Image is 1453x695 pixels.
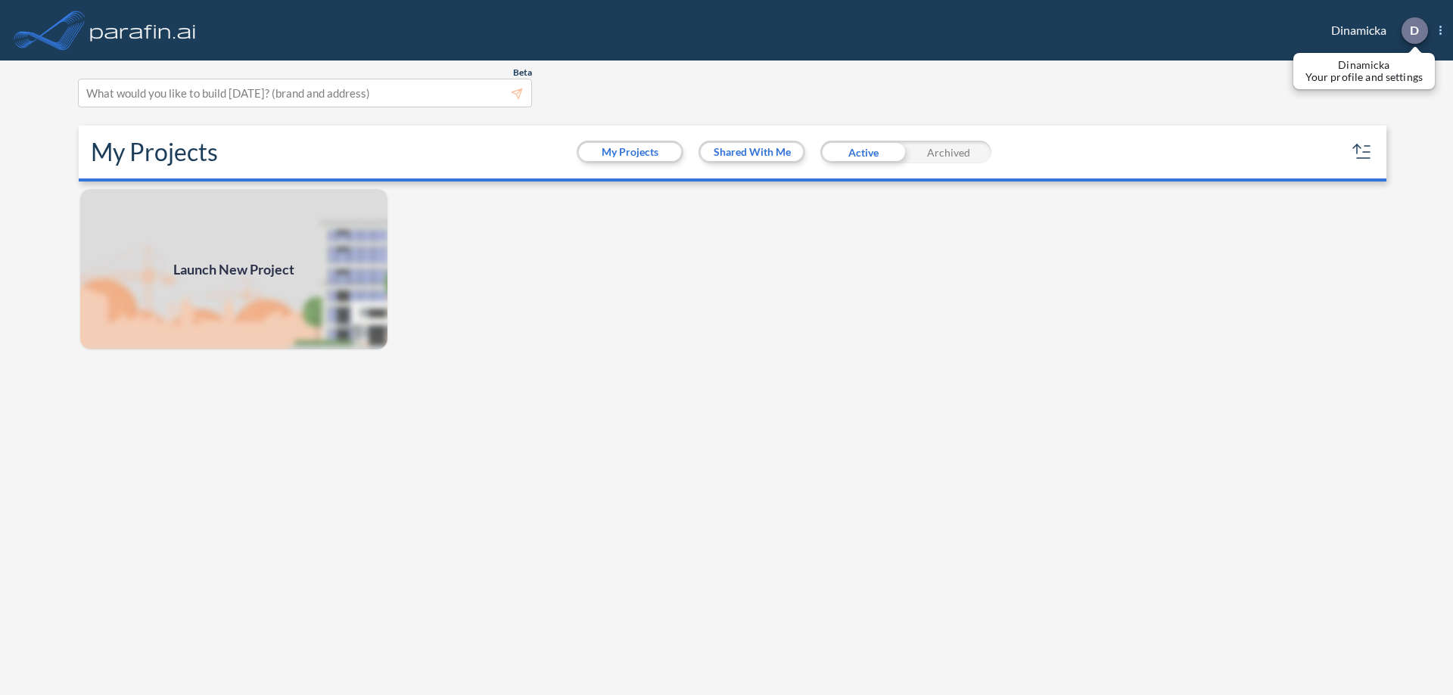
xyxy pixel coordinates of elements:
[1308,17,1442,44] div: Dinamicka
[513,67,532,79] span: Beta
[1305,71,1423,83] p: Your profile and settings
[1305,59,1423,71] p: Dinamicka
[701,143,803,161] button: Shared With Me
[579,143,681,161] button: My Projects
[173,259,294,280] span: Launch New Project
[79,188,389,351] img: add
[91,138,218,166] h2: My Projects
[1350,140,1374,164] button: sort
[820,141,906,163] div: Active
[1410,23,1419,37] p: D
[87,15,199,45] img: logo
[906,141,991,163] div: Archived
[79,188,389,351] a: Launch New Project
